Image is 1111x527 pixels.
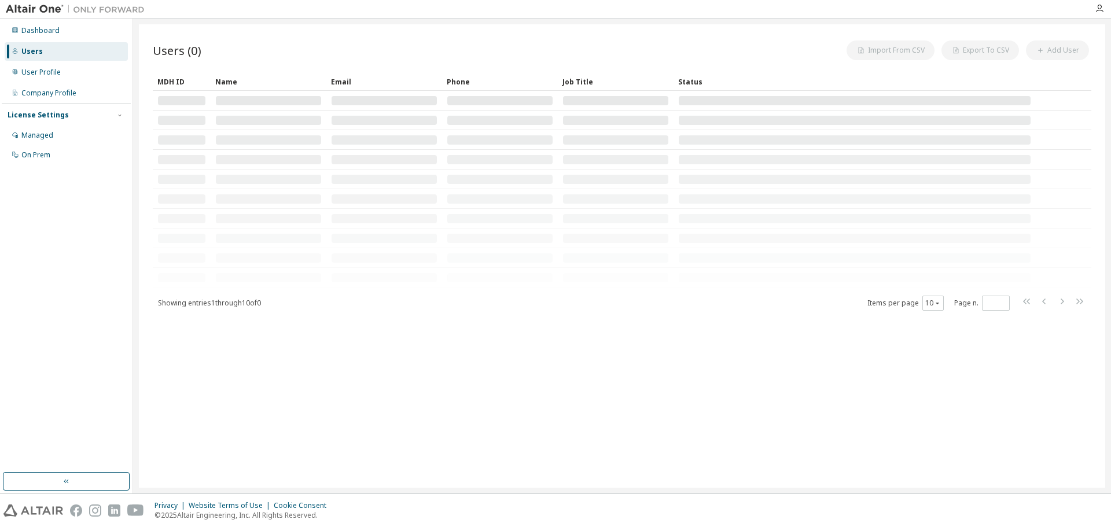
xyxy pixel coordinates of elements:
img: linkedin.svg [108,504,120,517]
div: Name [215,72,322,91]
button: Import From CSV [847,40,935,60]
p: © 2025 Altair Engineering, Inc. All Rights Reserved. [154,510,333,520]
div: Users [21,47,43,56]
div: Website Terms of Use [189,501,274,510]
span: Showing entries 1 through 10 of 0 [158,298,261,308]
div: Privacy [154,501,189,510]
img: altair_logo.svg [3,504,63,517]
div: On Prem [21,150,50,160]
div: Dashboard [21,26,60,35]
div: Status [678,72,1031,91]
div: Job Title [562,72,669,91]
div: Company Profile [21,89,76,98]
img: youtube.svg [127,504,144,517]
button: 10 [925,298,941,308]
span: Items per page [867,296,944,311]
button: Add User [1026,40,1089,60]
span: Users (0) [153,42,201,58]
img: Altair One [6,3,150,15]
span: Page n. [954,296,1010,311]
div: User Profile [21,68,61,77]
img: instagram.svg [89,504,101,517]
div: Managed [21,131,53,140]
div: Email [331,72,437,91]
div: License Settings [8,110,69,120]
div: Cookie Consent [274,501,333,510]
div: Phone [447,72,553,91]
button: Export To CSV [941,40,1019,60]
div: MDH ID [157,72,206,91]
img: facebook.svg [70,504,82,517]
